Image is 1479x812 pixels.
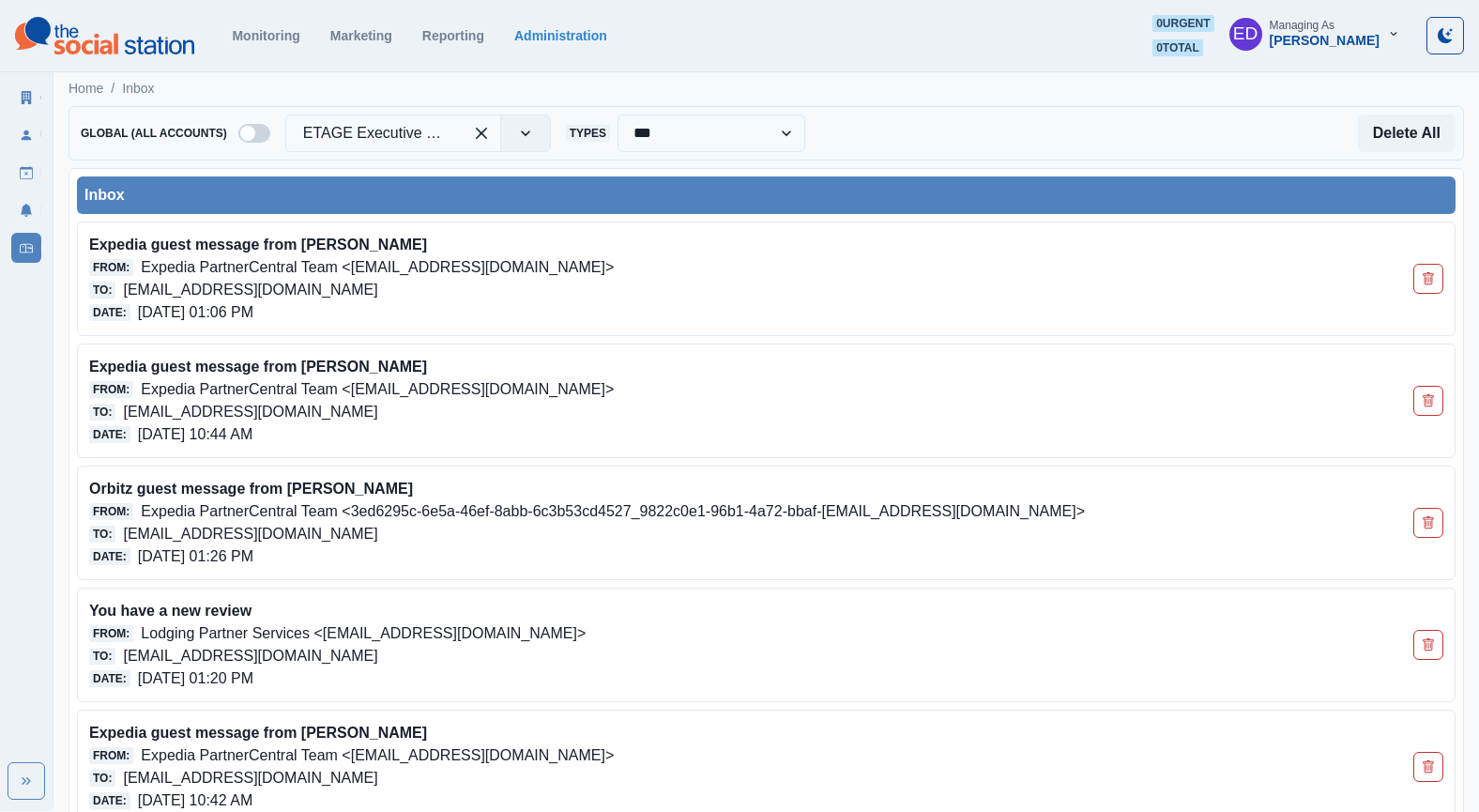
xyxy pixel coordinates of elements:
p: You have a new review [89,600,1172,622]
a: Draft Posts [11,158,41,188]
p: Expedia guest message from [PERSON_NAME] [89,234,1172,256]
a: Marketing [330,28,392,43]
p: Orbitz guest message from [PERSON_NAME] [89,478,1172,500]
p: Expedia guest message from [PERSON_NAME] [89,356,1172,378]
span: To: [89,404,115,421]
p: [DATE] 01:26 PM [138,545,253,568]
button: Delete Email [1413,630,1443,660]
p: [EMAIL_ADDRESS][DOMAIN_NAME] [123,401,377,423]
a: Users [11,120,41,150]
span: Date: [89,304,130,321]
button: Delete Email [1413,752,1443,782]
p: [DATE] 01:06 PM [138,301,253,324]
span: From: [89,381,133,398]
span: From: [89,503,133,520]
button: Delete Email [1413,386,1443,416]
span: Types [566,125,610,142]
span: To: [89,648,115,665]
span: To: [89,770,115,787]
p: Expedia PartnerCentral Team <[EMAIL_ADDRESS][DOMAIN_NAME]> [141,744,614,767]
span: / [111,79,114,99]
button: Expand [8,762,45,800]
p: [EMAIL_ADDRESS][DOMAIN_NAME] [123,645,377,667]
div: Elizabeth Dempsey [1233,11,1258,56]
span: 0 total [1152,39,1203,56]
p: Expedia PartnerCentral Team <3ed6295c-6e5a-46ef-8abb-6c3b53cd4527_9822c0e1-96b1-4a72-bbaf-[EMAIL_... [141,500,1085,523]
a: Inbox [11,233,41,263]
span: To: [89,526,115,543]
div: Managing As [1270,19,1334,32]
span: From: [89,625,133,642]
a: Inbox [122,79,154,99]
button: Delete Email [1413,264,1443,294]
button: Delete Email [1413,508,1443,538]
nav: breadcrumb [69,79,155,99]
span: From: [89,747,133,764]
span: 0 urgent [1152,15,1213,32]
div: Clear selected options [466,118,496,148]
p: Lodging Partner Services <[EMAIL_ADDRESS][DOMAIN_NAME]> [141,622,586,645]
p: Expedia PartnerCentral Team <[EMAIL_ADDRESS][DOMAIN_NAME]> [141,378,614,401]
a: Clients [11,83,41,113]
p: [EMAIL_ADDRESS][DOMAIN_NAME] [123,279,377,301]
button: Delete All [1358,115,1456,152]
span: Date: [89,426,130,443]
a: Notifications [11,195,41,225]
a: Monitoring [232,28,299,43]
button: Toggle Mode [1426,17,1464,54]
span: From: [89,259,133,276]
p: [DATE] 01:20 PM [138,667,253,690]
p: [DATE] 10:44 AM [138,423,252,446]
a: Home [69,79,103,99]
p: [EMAIL_ADDRESS][DOMAIN_NAME] [123,523,377,545]
a: Reporting [422,28,484,43]
span: Date: [89,548,130,565]
p: Expedia guest message from [PERSON_NAME] [89,722,1172,744]
button: Managing As[PERSON_NAME] [1214,15,1415,53]
p: Expedia PartnerCentral Team <[EMAIL_ADDRESS][DOMAIN_NAME]> [141,256,614,279]
p: [DATE] 10:42 AM [138,789,252,812]
a: Administration [514,28,607,43]
span: Date: [89,792,130,809]
div: Inbox [84,184,1448,207]
img: logoTextSVG.62801f218bc96a9b266caa72a09eb111.svg [15,17,194,54]
span: To: [89,282,115,299]
div: [PERSON_NAME] [1270,33,1380,49]
p: [EMAIL_ADDRESS][DOMAIN_NAME] [123,767,377,789]
span: Global (All Accounts) [77,125,231,142]
span: Date: [89,670,130,687]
